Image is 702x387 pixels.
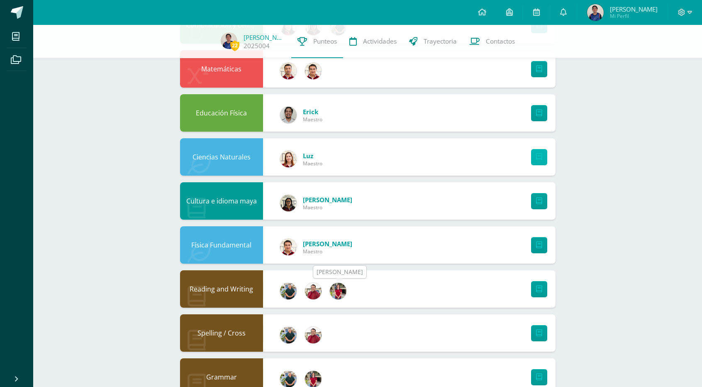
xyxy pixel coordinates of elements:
img: 8967023db232ea363fa53c906190b046.png [280,63,297,79]
img: de6150c211cbc1f257cf4b5405fdced8.png [587,4,604,21]
img: de6150c211cbc1f257cf4b5405fdced8.png [221,32,237,49]
a: Luz [303,152,322,160]
span: Punteos [313,37,337,46]
div: [PERSON_NAME] [317,268,363,276]
img: d3b263647c2d686994e508e2c9b90e59.png [280,283,297,299]
span: Maestro [303,248,352,255]
div: Spelling / Cross [180,314,263,352]
a: Trayectoria [403,25,463,58]
div: Reading and Writing [180,270,263,308]
span: Mi Perfil [610,12,658,20]
a: 2025004 [244,42,270,50]
a: Contactos [463,25,521,58]
span: Maestro [303,160,322,167]
img: d3b263647c2d686994e508e2c9b90e59.png [280,327,297,343]
img: 76b79572e868f347d82537b4f7bc2cf5.png [280,239,297,255]
span: Contactos [486,37,515,46]
a: [PERSON_NAME] [303,240,352,248]
img: c64be9d0b6a0f58b034d7201874f2d94.png [280,195,297,211]
img: 4433c8ec4d0dcbe293dd19cfa8535420.png [305,327,322,343]
div: Cultura e idioma maya [180,182,263,220]
a: Erick [303,108,322,116]
img: ea60e6a584bd98fae00485d881ebfd6b.png [330,283,346,299]
img: 4433c8ec4d0dcbe293dd19cfa8535420.png [305,283,322,299]
a: Punteos [291,25,343,58]
span: Maestro [303,204,352,211]
span: Trayectoria [424,37,457,46]
a: [PERSON_NAME] [303,196,352,204]
img: 817ebf3715493adada70f01008bc6ef0.png [280,151,297,167]
div: Educación Física [180,94,263,132]
span: 22 [230,40,239,51]
img: 4e0900a1d9a69e7bb80937d985fefa87.png [280,107,297,123]
a: Actividades [343,25,403,58]
div: Física Fundamental [180,226,263,264]
span: Actividades [363,37,397,46]
div: Ciencias Naturales [180,138,263,176]
span: Maestro [303,116,322,123]
a: [PERSON_NAME] [244,33,285,42]
span: [PERSON_NAME] [610,5,658,13]
img: 76b79572e868f347d82537b4f7bc2cf5.png [305,63,322,79]
div: Matemáticas [180,50,263,88]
